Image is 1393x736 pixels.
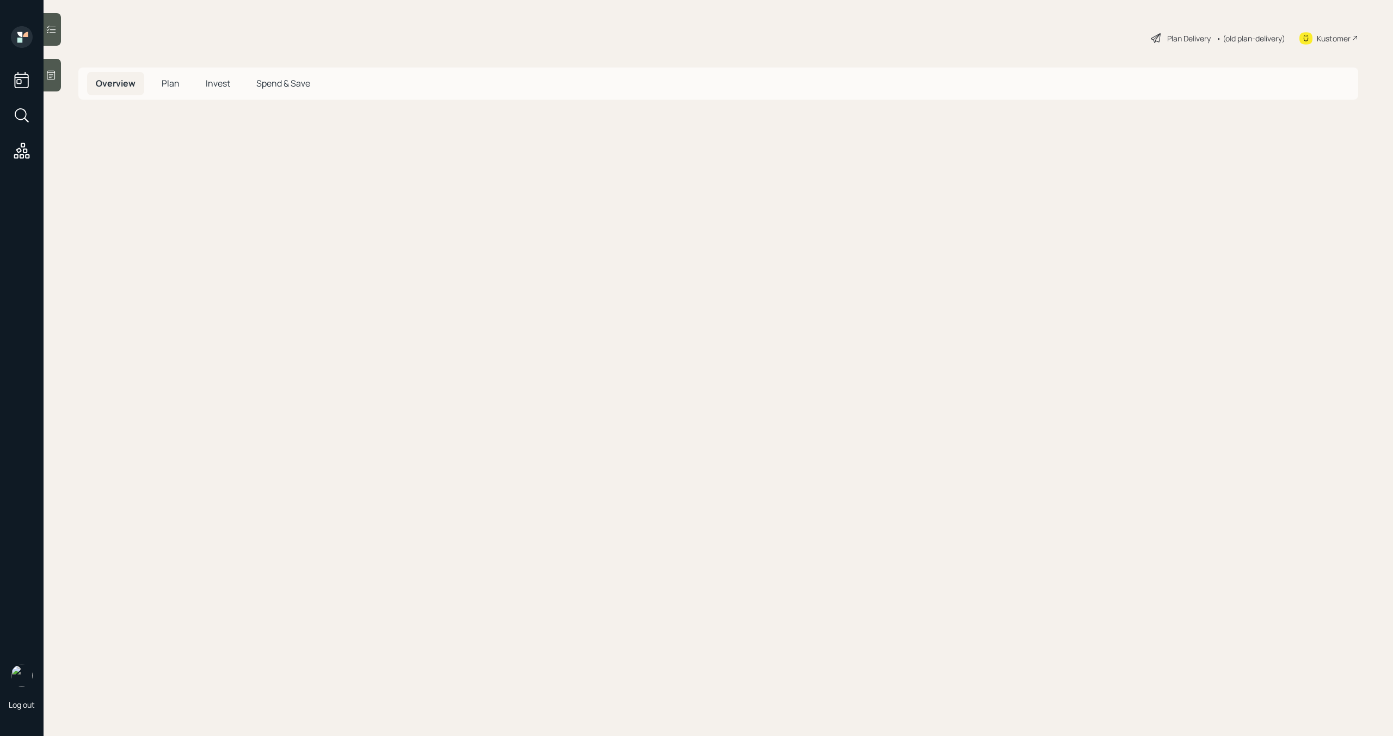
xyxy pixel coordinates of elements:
span: Invest [206,77,230,89]
span: Overview [96,77,135,89]
img: michael-russo-headshot.png [11,665,33,686]
div: • (old plan-delivery) [1216,33,1285,44]
div: Log out [9,700,35,710]
span: Spend & Save [256,77,310,89]
span: Plan [162,77,180,89]
div: Kustomer [1317,33,1351,44]
div: Plan Delivery [1167,33,1211,44]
